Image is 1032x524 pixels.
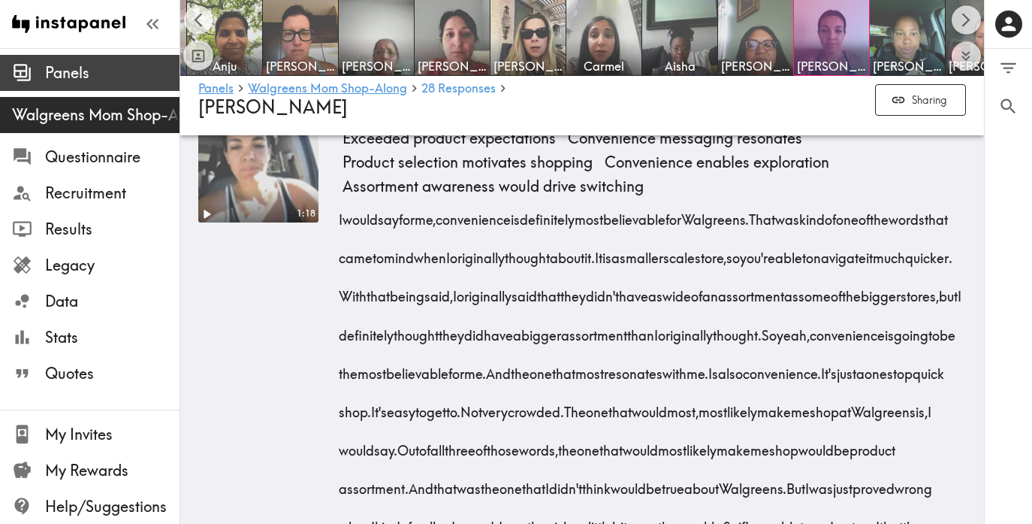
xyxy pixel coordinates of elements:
span: Not [460,388,482,426]
span: kind [799,195,825,234]
span: I [805,465,809,503]
span: assortment [718,272,784,310]
span: convenience [436,195,511,234]
span: was [809,465,833,503]
span: all [430,426,445,465]
span: came [339,234,373,272]
span: would [339,426,374,465]
span: you're [740,234,775,272]
span: Convenience messaging resonates [562,126,808,150]
span: Walgreens Mom Shop-Along [12,104,180,126]
span: I [453,272,457,310]
span: I [958,272,961,310]
span: likely [727,388,757,426]
span: is, [916,388,928,426]
span: quick [913,350,944,388]
button: Search [985,87,1032,126]
span: one [577,426,599,465]
span: make [717,426,750,465]
span: they [560,272,586,310]
span: the [511,350,530,388]
span: of [825,195,836,234]
span: quicker. [905,234,952,272]
span: Help/Suggestions [45,496,180,517]
span: than [627,310,654,349]
span: didn't [549,465,582,503]
span: bigger [861,272,901,310]
span: originally [457,272,511,310]
span: most [575,195,603,234]
span: about [550,234,584,272]
span: say [378,195,399,234]
span: I [446,234,450,272]
span: proved [852,465,895,503]
span: for [448,350,464,388]
span: that [367,272,390,310]
span: store, [695,234,726,272]
span: shop [769,426,798,465]
span: me [750,426,769,465]
span: And [409,465,433,503]
span: for [399,195,415,234]
span: My Rewards [45,460,180,481]
span: Product selection motivates shopping [336,150,599,174]
span: But [786,465,805,503]
span: would [632,388,667,426]
span: I [654,310,658,349]
div: 1:18 [292,207,318,220]
span: much [873,234,905,272]
span: also [718,350,743,388]
span: would [798,426,834,465]
span: I [928,388,931,426]
span: the [481,465,499,503]
span: bigger [521,310,561,349]
span: product [849,426,895,465]
span: most [658,426,686,465]
button: Toggle between responses and questions [183,41,213,71]
span: The [564,388,586,426]
span: [PERSON_NAME] [797,58,866,74]
span: was [457,465,481,503]
span: the [339,350,358,388]
span: words [889,195,925,234]
span: shop [810,388,839,426]
span: one [865,350,887,388]
span: with [662,350,686,388]
span: It [595,234,602,272]
span: crowded. [508,388,564,426]
span: would [611,465,646,503]
span: Out [397,426,419,465]
span: definitely [520,195,575,234]
span: is [885,310,894,349]
span: but [939,272,958,310]
span: able [775,234,802,272]
span: me. [464,350,486,388]
span: it [866,234,873,272]
span: as [784,272,798,310]
span: of [831,272,842,310]
span: is [511,195,520,234]
span: [PERSON_NAME] [873,58,942,74]
span: [PERSON_NAME] [493,58,563,74]
span: [PERSON_NAME] [949,58,1018,74]
span: have [484,310,513,349]
span: to [802,234,813,272]
span: a [856,350,865,388]
span: it. [584,234,595,272]
span: assortment [561,310,627,349]
span: smaller [620,234,663,272]
span: have [619,272,648,310]
span: of [419,426,430,465]
span: Walgreens. [719,465,786,503]
span: convenience [810,310,885,349]
span: Assortment awareness would drive switching [336,174,650,198]
span: make [757,388,791,426]
span: Walgreens. [681,195,749,234]
button: Scroll left [184,5,213,35]
span: originally [450,234,505,272]
span: that [925,195,948,234]
span: one [530,350,552,388]
span: true [662,465,684,503]
a: Walgreens Mom Shop-Along [248,82,407,96]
